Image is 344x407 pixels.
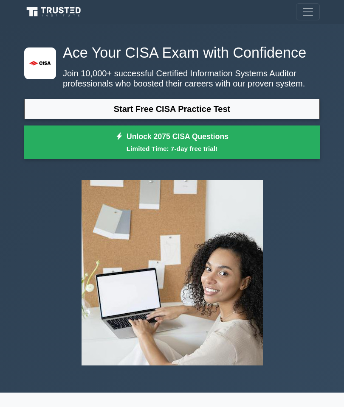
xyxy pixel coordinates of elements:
a: Start Free CISA Practice Test [24,99,320,119]
button: Toggle navigation [296,3,320,20]
h1: Ace Your CISA Exam with Confidence [24,44,320,61]
small: Limited Time: 7-day free trial! [35,144,309,153]
a: Unlock 2075 CISA QuestionsLimited Time: 7-day free trial! [24,125,320,159]
p: Join 10,000+ successful Certified Information Systems Auditor professionals who boosted their car... [24,68,320,89]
